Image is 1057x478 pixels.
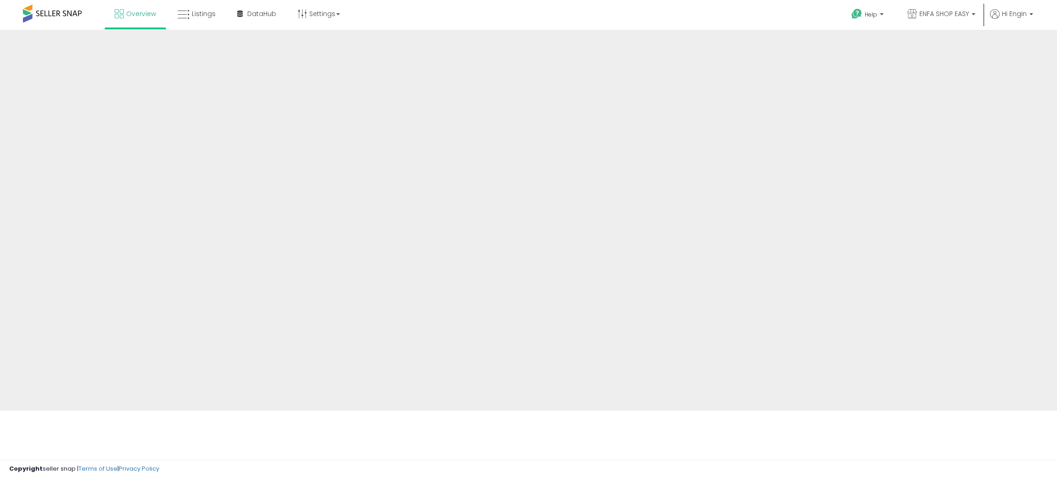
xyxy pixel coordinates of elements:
i: Get Help [851,8,862,20]
span: Help [865,11,877,18]
span: Hi Engin [1002,9,1027,18]
span: DataHub [247,9,276,18]
a: Help [844,1,893,30]
span: Listings [192,9,216,18]
span: ENFA SHOP EASY [919,9,969,18]
span: Overview [126,9,156,18]
a: Hi Engin [990,9,1033,30]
